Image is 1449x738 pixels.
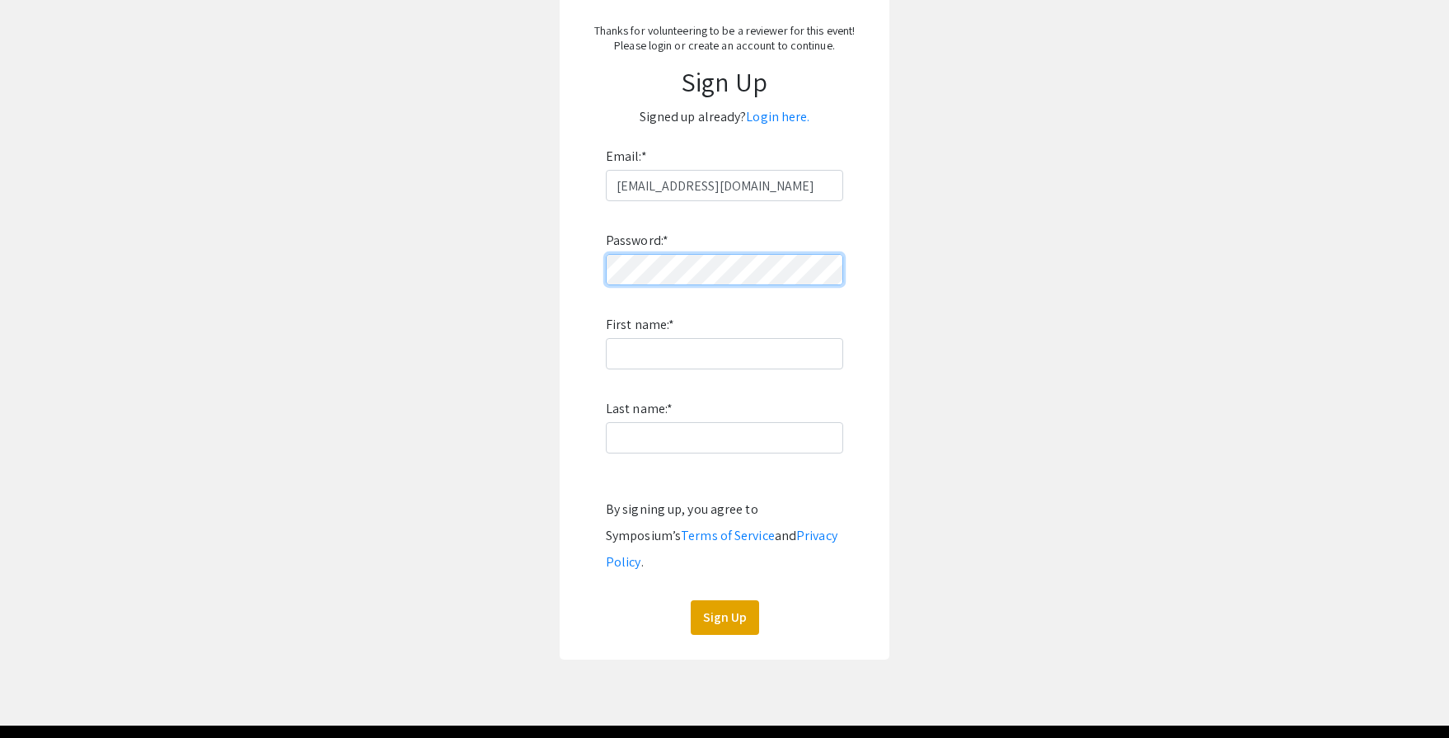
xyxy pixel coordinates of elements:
[606,396,673,422] label: Last name:
[691,600,759,635] button: Sign Up
[576,38,873,53] p: Please login or create an account to continue.
[681,527,775,544] a: Terms of Service
[606,312,674,338] label: First name:
[606,527,837,571] a: Privacy Policy
[12,664,70,726] iframe: Chat
[606,496,843,576] div: By signing up, you agree to Symposium’s and .
[576,104,873,130] p: Signed up already?
[576,23,873,38] p: Thanks for volunteering to be a reviewer for this event!
[606,228,668,254] label: Password:
[606,143,647,170] label: Email:
[746,108,809,125] a: Login here.
[576,66,873,97] h1: Sign Up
